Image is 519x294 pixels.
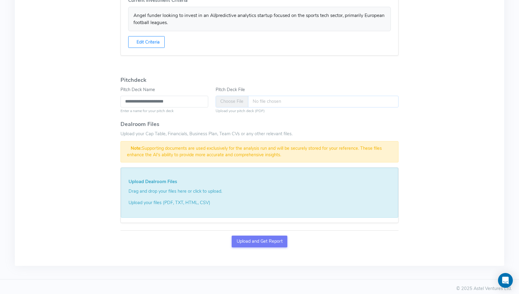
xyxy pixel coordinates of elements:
[129,179,390,184] h5: Upload Dealroom Files
[232,236,287,247] button: Upload and Get Report
[216,86,245,93] label: Pitch Deck File
[129,199,390,206] div: Upload your files (PDF, TXT, HTML, CSV)
[120,108,174,113] small: Enter a name for your pitch deck
[7,285,512,292] div: © 2025 Astel Ventures Ltd.
[120,86,155,93] label: Pitch Deck Name
[129,188,390,195] p: Drag and drop your files here or click to upload.
[133,12,386,26] p: Angel funder looking to invest in an AI/predictive analytics startup focused on the sports tech s...
[120,77,399,83] h4: Pitchdeck
[120,131,293,137] span: Upload your Cap Table, Financials, Business Plan, Team CVs or any other relevant files.
[216,108,265,113] small: Upload your pitch deck (PDF)
[120,141,399,162] div: Supporting documents are used exclusively for the analysis run and will be securely stored for yo...
[131,145,142,151] strong: Note:
[498,273,513,288] div: Open Intercom Messenger
[120,121,399,128] h4: Dealroom Files
[128,36,165,48] button: Edit Criteria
